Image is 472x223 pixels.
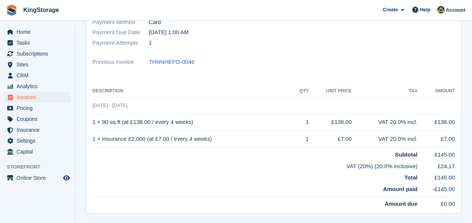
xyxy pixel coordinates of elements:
[420,6,430,14] span: Help
[417,114,455,131] td: £138.00
[4,173,71,183] a: menu
[4,136,71,146] a: menu
[293,131,309,148] td: 1
[17,146,62,157] span: Capital
[20,4,62,16] a: KingStorage
[17,92,62,102] span: Invoices
[4,146,71,157] a: menu
[446,6,465,14] span: Account
[4,92,71,102] a: menu
[383,186,418,192] strong: Amount paid
[17,27,62,37] span: Home
[404,174,418,181] strong: Total
[417,170,455,182] td: £145.00
[417,85,455,97] th: Amount
[92,85,293,97] th: Description
[417,148,455,159] td: £145.00
[149,18,161,27] span: Card
[92,159,417,171] td: VAT (20%) (20.0% inclusive)
[309,131,351,148] td: £7.00
[92,28,149,37] span: Payment Due Date
[62,173,71,182] a: Preview store
[4,38,71,48] a: menu
[92,102,127,108] span: [DATE] - [DATE]
[293,114,309,131] td: 1
[17,48,62,59] span: Subscriptions
[149,28,188,37] time: 2025-08-24 00:00:00 UTC
[92,58,149,66] span: Previous Invoice
[4,48,71,59] a: menu
[4,59,71,70] a: menu
[6,5,17,16] img: stora-icon-8386f47178a22dfd0bd8f6a31ec36ba5ce8667c1dd55bd0f319d3a0aa187defe.svg
[92,114,293,131] td: 1 × 90 sq ft (at £138.00 / every 4 weeks)
[4,125,71,135] a: menu
[417,197,455,208] td: £0.00
[437,6,445,14] img: John King
[385,200,418,207] strong: Amount due
[4,27,71,37] a: menu
[17,59,62,70] span: Sites
[309,85,351,97] th: Unit Price
[4,103,71,113] a: menu
[17,81,62,92] span: Analytics
[17,70,62,81] span: CRM
[17,114,62,124] span: Coupons
[92,39,149,47] span: Payment Attempts
[351,85,417,97] th: Tax
[383,6,398,14] span: Create
[149,58,195,66] a: THNNHEPD-0046
[417,131,455,148] td: £7.00
[92,131,293,148] td: 1 × Insurance £2,000 (at £7.00 / every 4 weeks)
[4,114,71,124] a: menu
[17,125,62,135] span: Insurance
[351,135,417,143] div: VAT 20.0% incl.
[17,38,62,48] span: Tasks
[17,103,62,113] span: Pricing
[4,81,71,92] a: menu
[17,136,62,146] span: Settings
[92,18,149,27] span: Payment Method
[293,85,309,97] th: QTY
[417,182,455,197] td: -£145.00
[4,70,71,81] a: menu
[149,39,152,47] span: 1
[309,114,351,131] td: £138.00
[351,118,417,127] div: VAT 20.0% incl.
[395,151,417,158] strong: Subtotal
[7,163,75,171] span: Storefront
[17,173,62,183] span: Online Store
[417,159,455,171] td: £24.17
